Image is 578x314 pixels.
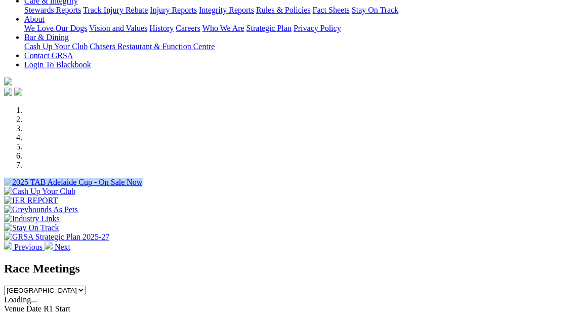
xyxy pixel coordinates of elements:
[150,6,197,14] a: Injury Reports
[149,24,174,32] a: History
[4,223,59,232] img: Stay On Track
[4,196,58,205] img: IER REPORT
[83,6,148,14] a: Track Injury Rebate
[4,262,574,276] h2: Race Meetings
[4,232,109,242] img: GRSA Strategic Plan 2025-27
[4,243,45,251] a: Previous
[313,6,350,14] a: Fact Sheets
[4,214,60,223] img: Industry Links
[176,24,200,32] a: Careers
[256,6,311,14] a: Rules & Policies
[4,88,12,96] img: facebook.svg
[24,42,574,51] div: Bar & Dining
[4,242,12,250] img: chevron-left-pager-white.svg
[202,24,244,32] a: Who We Are
[24,6,81,14] a: Stewards Reports
[24,15,45,23] a: About
[246,24,292,32] a: Strategic Plan
[199,6,254,14] a: Integrity Reports
[44,304,70,313] span: R1 Start
[4,187,75,196] img: Cash Up Your Club
[90,42,215,51] a: Chasers Restaurant & Function Centre
[24,42,88,51] a: Cash Up Your Club
[24,24,574,33] div: About
[14,88,22,96] img: twitter.svg
[55,243,70,251] span: Next
[24,6,574,15] div: Care & Integrity
[14,243,43,251] span: Previous
[24,24,87,32] a: We Love Our Dogs
[45,243,70,251] a: Next
[294,24,341,32] a: Privacy Policy
[4,304,24,313] span: Venue
[4,295,37,304] span: Loading...
[4,205,78,214] img: Greyhounds As Pets
[24,60,91,69] a: Login To Blackbook
[89,24,147,32] a: Vision and Values
[26,304,42,313] span: Date
[4,77,12,86] img: logo-grsa-white.png
[45,242,53,250] img: chevron-right-pager-white.svg
[24,33,69,42] a: Bar & Dining
[352,6,398,14] a: Stay On Track
[24,51,73,60] a: Contact GRSA
[4,178,143,187] img: 2025 TAB Adelaide Cup - On Sale Now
